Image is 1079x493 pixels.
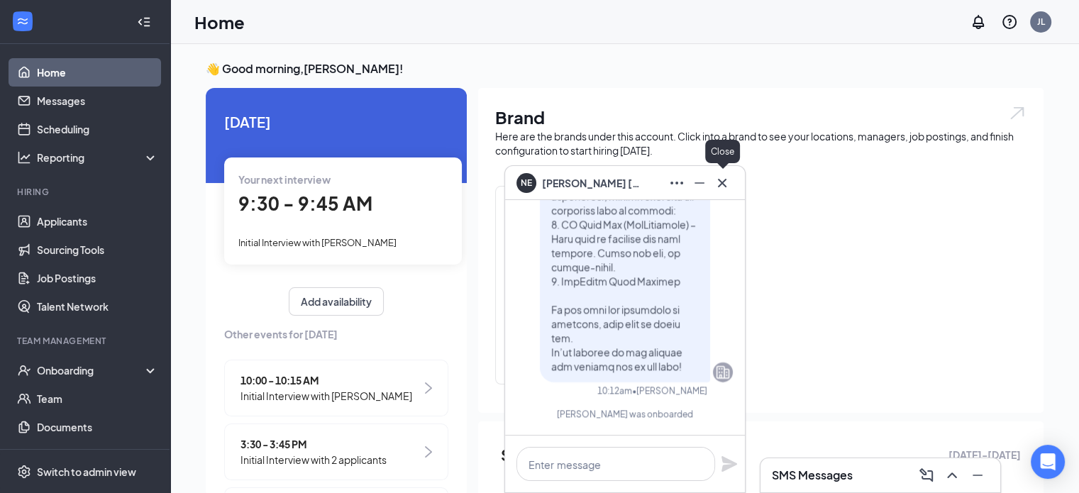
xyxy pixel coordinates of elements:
[632,385,707,397] span: • [PERSON_NAME]
[37,363,146,377] div: Onboarding
[665,172,688,194] button: Ellipses
[517,409,733,421] div: [PERSON_NAME] was onboarded
[37,441,158,470] a: SurveysCrown
[1001,13,1018,31] svg: QuestionInfo
[238,192,372,215] span: 9:30 - 9:45 AM
[918,467,935,484] svg: ComposeMessage
[496,306,693,342] h2: [DEMOGRAPHIC_DATA]-fil-A
[17,335,155,347] div: Team Management
[16,14,30,28] svg: WorkstreamLogo
[37,58,158,87] a: Home
[206,61,1044,77] h3: 👋 Good morning, [PERSON_NAME] !
[597,385,632,397] div: 10:12am
[289,287,384,316] button: Add availability
[668,175,685,192] svg: Ellipses
[721,455,738,472] svg: Plane
[944,467,961,484] svg: ChevronUp
[1008,105,1027,121] img: open.6027fd2a22e1237b5b06.svg
[37,465,136,479] div: Switch to admin view
[37,150,159,165] div: Reporting
[37,207,158,236] a: Applicants
[240,372,412,388] span: 10:00 - 10:15 AM
[37,115,158,143] a: Scheduling
[240,388,412,404] span: Initial Interview with [PERSON_NAME]
[772,467,853,483] h3: SMS Messages
[688,172,711,194] button: Minimize
[969,467,986,484] svg: Minimize
[915,464,938,487] button: ComposeMessage
[691,175,708,192] svg: Minimize
[238,237,397,248] span: Initial Interview with [PERSON_NAME]
[224,111,448,133] span: [DATE]
[194,10,245,34] h1: Home
[970,13,987,31] svg: Notifications
[37,292,158,321] a: Talent Network
[1031,445,1065,479] div: Open Intercom Messenger
[714,364,731,381] svg: Company
[948,447,1021,462] span: [DATE] - [DATE]
[240,436,387,452] span: 3:30 - 3:45 PM
[495,105,1027,129] h1: Brand
[17,186,155,198] div: Hiring
[37,384,158,413] a: Team
[966,464,989,487] button: Minimize
[495,129,1027,157] div: Here are the brands under this account. Click into a brand to see your locations, managers, job p...
[240,452,387,467] span: Initial Interview with 2 applicants
[1037,16,1045,28] div: JL
[17,150,31,165] svg: Analysis
[37,87,158,115] a: Messages
[542,175,641,191] span: [PERSON_NAME] [PERSON_NAME]
[224,326,448,342] span: Other events for [DATE]
[37,264,158,292] a: Job Postings
[37,236,158,264] a: Sourcing Tools
[137,15,151,29] svg: Collapse
[501,443,666,467] span: Summary of last week
[17,363,31,377] svg: UserCheck
[705,140,740,163] div: Close
[714,175,731,192] svg: Cross
[17,465,31,479] svg: Settings
[37,413,158,441] a: Documents
[238,173,331,186] span: Your next interview
[711,172,734,194] button: Cross
[941,464,963,487] button: ChevronUp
